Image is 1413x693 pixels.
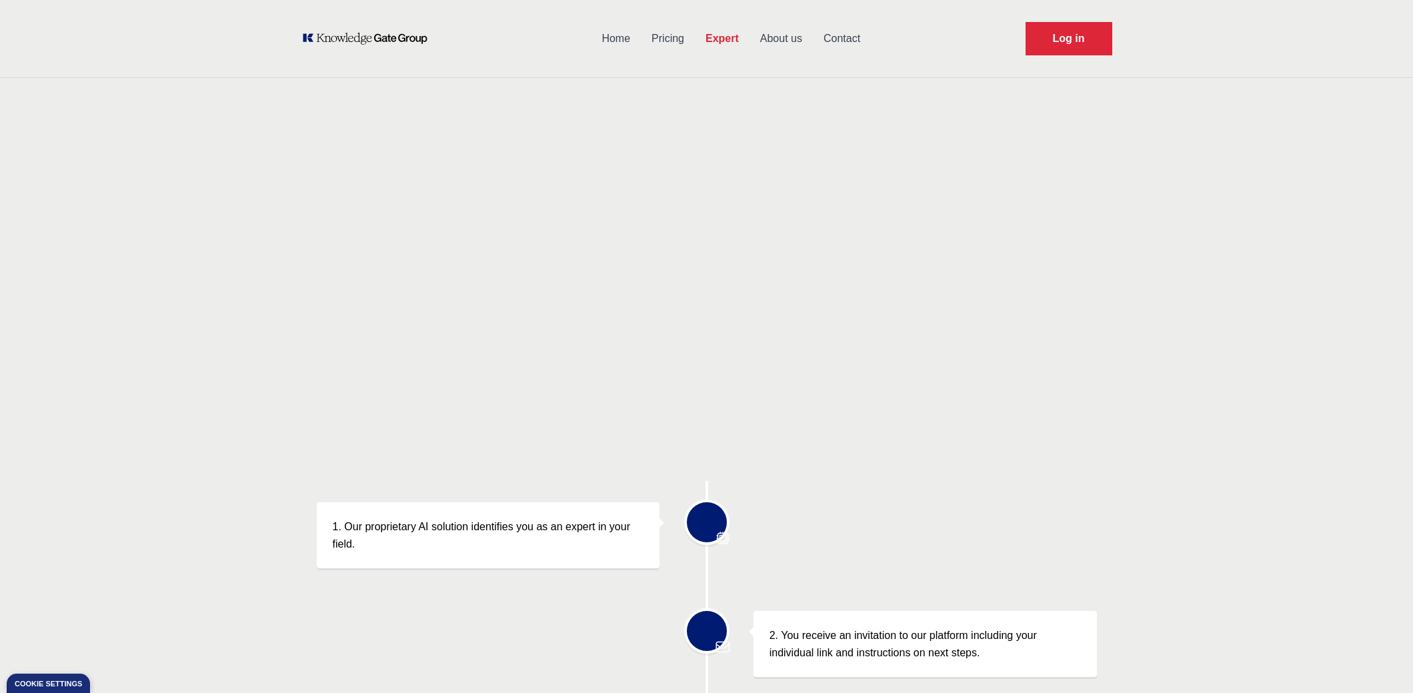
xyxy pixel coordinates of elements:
div: Cookie settings [15,680,82,688]
a: KOL Knowledge Platform: Talk to Key External Experts (KEE) [301,32,437,45]
a: Request Demo [1026,22,1112,55]
a: Home [591,21,641,56]
p: 2. You receive an invitation to our platform including your individual link and instructions on n... [770,627,1081,661]
a: Expert [695,21,750,56]
a: About us [750,21,813,56]
p: 1. Our proprietary AI solution identifies you as an expert in your field. [333,518,644,552]
a: Contact [813,21,871,56]
a: Pricing [641,21,695,56]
